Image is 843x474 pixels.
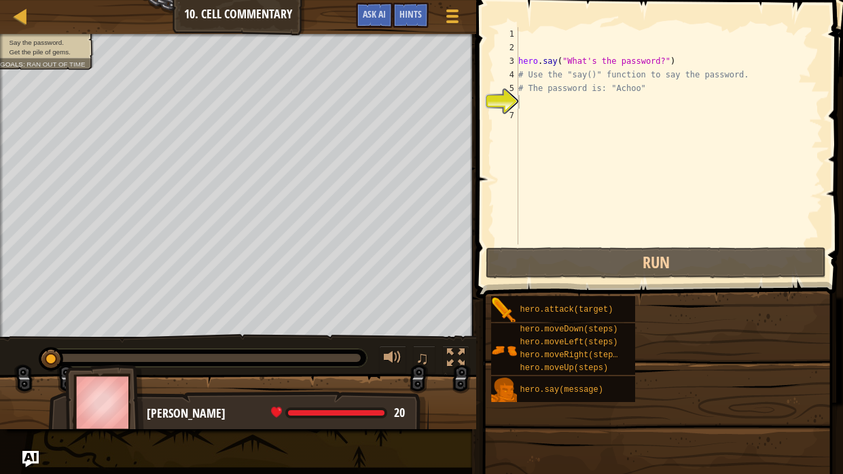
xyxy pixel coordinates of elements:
[495,41,518,54] div: 2
[495,95,518,109] div: 6
[22,451,39,467] button: Ask AI
[271,407,405,419] div: health: 20 / 20
[491,338,517,363] img: portrait.png
[520,325,618,334] span: hero.moveDown(steps)
[520,305,613,314] span: hero.attack(target)
[486,247,825,278] button: Run
[356,3,393,28] button: Ask AI
[495,68,518,81] div: 4
[394,404,405,421] span: 20
[9,39,64,46] span: Say the password.
[520,363,609,373] span: hero.moveUp(steps)
[26,60,85,68] span: Ran out of time
[23,60,26,68] span: :
[413,346,436,373] button: ♫
[491,297,517,323] img: portrait.png
[520,350,623,360] span: hero.moveRight(steps)
[379,346,406,373] button: Adjust volume
[491,378,517,403] img: portrait.png
[495,27,518,41] div: 1
[520,338,618,347] span: hero.moveLeft(steps)
[363,7,386,20] span: Ask AI
[435,3,469,35] button: Show game menu
[520,385,603,395] span: hero.say(message)
[9,48,70,56] span: Get the pile of gems.
[65,365,144,440] img: thang_avatar_frame.png
[399,7,422,20] span: Hints
[442,346,469,373] button: Toggle fullscreen
[495,54,518,68] div: 3
[495,81,518,95] div: 5
[416,348,429,368] span: ♫
[147,405,415,422] div: [PERSON_NAME]
[495,109,518,122] div: 7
